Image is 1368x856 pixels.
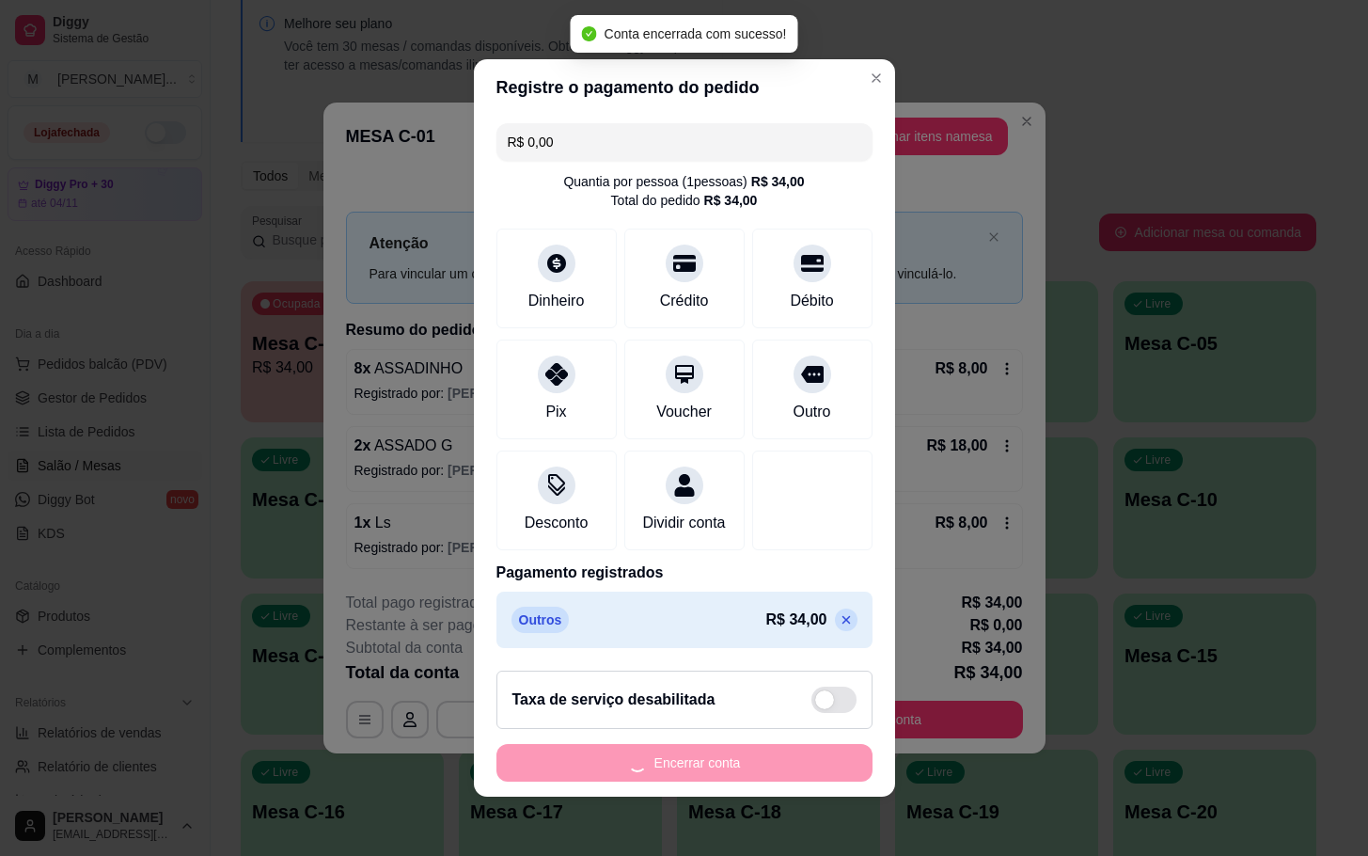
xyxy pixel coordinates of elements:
[545,401,566,423] div: Pix
[766,609,827,631] p: R$ 34,00
[508,123,861,161] input: Ex.: hambúrguer de cordeiro
[704,191,758,210] div: R$ 34,00
[512,689,715,711] h2: Taxa de serviço desabilitada
[793,401,830,423] div: Outro
[511,607,570,633] p: Outros
[642,512,725,534] div: Dividir conta
[656,401,712,423] div: Voucher
[474,59,895,116] header: Registre o pagamento do pedido
[751,172,805,191] div: R$ 34,00
[605,26,787,41] span: Conta encerrada com sucesso!
[790,290,833,312] div: Débito
[611,191,758,210] div: Total do pedido
[528,290,585,312] div: Dinheiro
[861,63,891,93] button: Close
[660,290,709,312] div: Crédito
[582,26,597,41] span: check-circle
[563,172,804,191] div: Quantia por pessoa ( 1 pessoas)
[525,512,589,534] div: Desconto
[496,562,873,584] p: Pagamento registrados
